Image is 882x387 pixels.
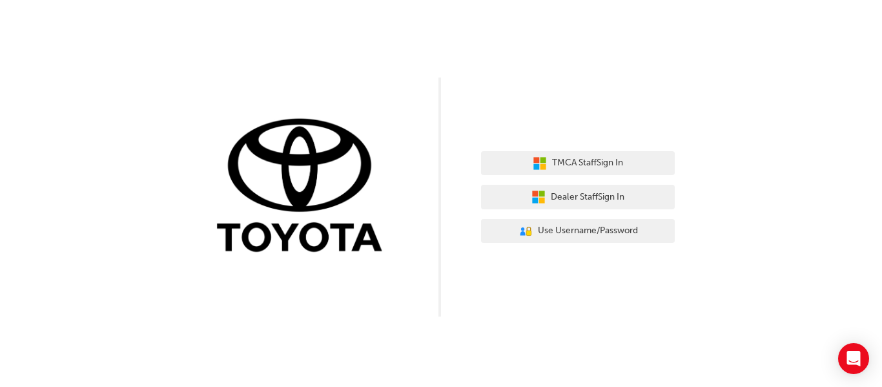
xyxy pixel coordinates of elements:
span: Dealer Staff Sign In [551,190,624,205]
img: Trak [207,116,401,258]
button: Use Username/Password [481,219,675,244]
button: Dealer StaffSign In [481,185,675,209]
button: TMCA StaffSign In [481,151,675,176]
div: Open Intercom Messenger [838,343,869,374]
span: TMCA Staff Sign In [552,156,623,171]
span: Use Username/Password [538,224,638,238]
